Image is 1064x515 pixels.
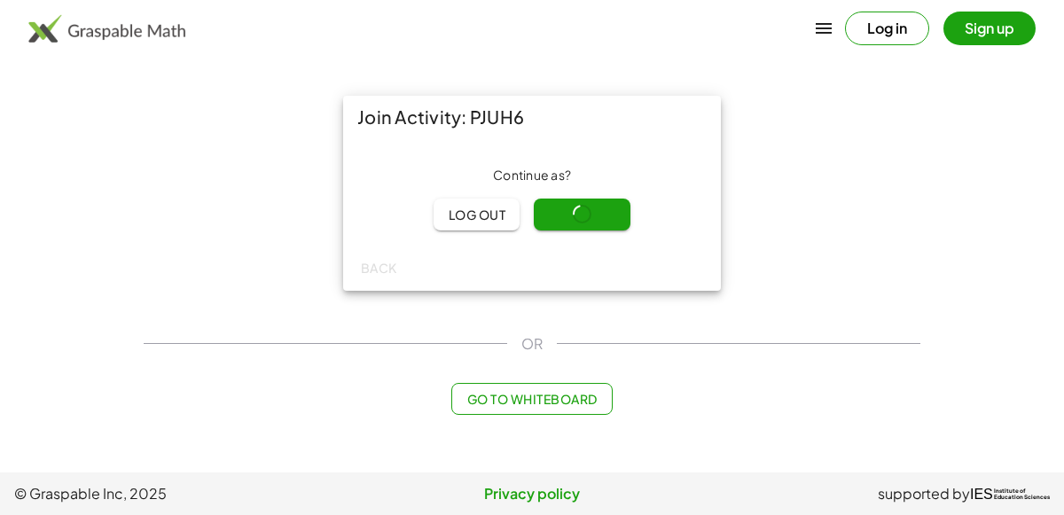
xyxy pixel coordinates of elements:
div: Join Activity: PJUH6 [343,96,721,138]
span: Go to Whiteboard [466,391,597,407]
button: Log in [845,12,929,45]
span: OR [521,333,543,355]
button: Log out [434,199,520,230]
span: Institute of Education Sciences [994,488,1050,501]
span: © Graspable Inc, 2025 [14,483,359,504]
span: IES [970,486,993,503]
a: Privacy policy [359,483,704,504]
div: Continue as ? [357,167,707,184]
button: Sign up [943,12,1036,45]
button: Go to Whiteboard [451,383,612,415]
span: Log out [448,207,505,222]
a: IESInstitute ofEducation Sciences [970,483,1050,504]
span: supported by [878,483,970,504]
